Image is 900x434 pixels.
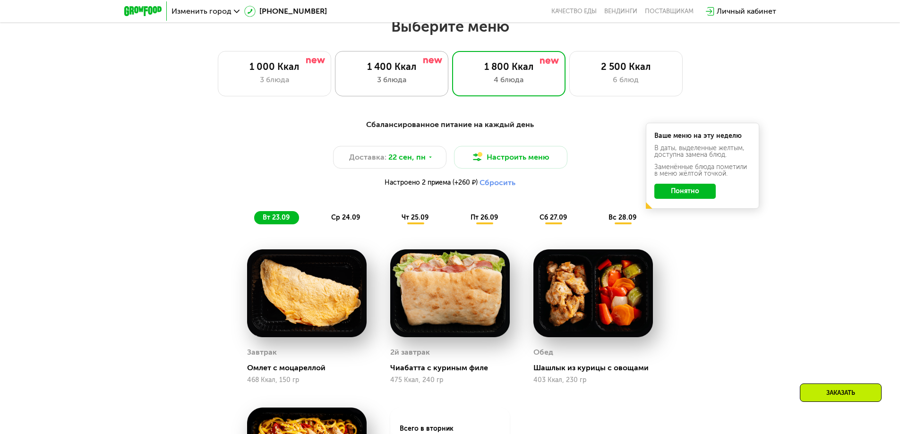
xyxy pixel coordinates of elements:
span: Настроено 2 приема (+260 ₽) [385,179,478,186]
div: 6 блюд [579,74,673,85]
div: Шашлык из курицы с овощами [533,363,660,373]
a: Качество еды [551,8,597,15]
div: Заказать [800,383,882,402]
a: Вендинги [604,8,637,15]
div: 1 000 Ккал [228,61,321,72]
div: 1 400 Ккал [345,61,438,72]
div: Чиабатта с куриным филе [390,363,517,373]
a: [PHONE_NUMBER] [244,6,327,17]
div: 1 800 Ккал [462,61,556,72]
div: 2 500 Ккал [579,61,673,72]
button: Понятно [654,184,716,199]
div: 475 Ккал, 240 гр [390,376,510,384]
div: Личный кабинет [717,6,776,17]
h2: Выберите меню [30,17,870,36]
div: 4 блюда [462,74,556,85]
div: Заменённые блюда пометили в меню жёлтой точкой. [654,164,751,177]
div: 3 блюда [228,74,321,85]
span: пт 26.09 [471,213,498,221]
div: Обед [533,345,553,359]
div: 3 блюда [345,74,438,85]
button: Настроить меню [454,146,567,169]
span: ср 24.09 [331,213,360,221]
div: Ваше меню на эту неделю [654,133,751,139]
div: Завтрак [247,345,277,359]
span: чт 25.09 [402,213,429,221]
div: 403 Ккал, 230 гр [533,376,653,384]
div: Омлет с моцареллой [247,363,374,373]
div: Сбалансированное питание на каждый день [171,119,730,131]
span: Изменить город [171,8,231,15]
div: 468 Ккал, 150 гр [247,376,367,384]
div: В даты, выделенные желтым, доступна замена блюд. [654,145,751,158]
span: Доставка: [349,152,386,163]
div: поставщикам [645,8,694,15]
span: сб 27.09 [540,213,567,221]
span: 22 сен, пн [388,152,426,163]
button: Сбросить [480,178,515,187]
span: вт 23.09 [263,213,290,221]
span: вс 28.09 [609,213,636,221]
div: 2й завтрак [390,345,430,359]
